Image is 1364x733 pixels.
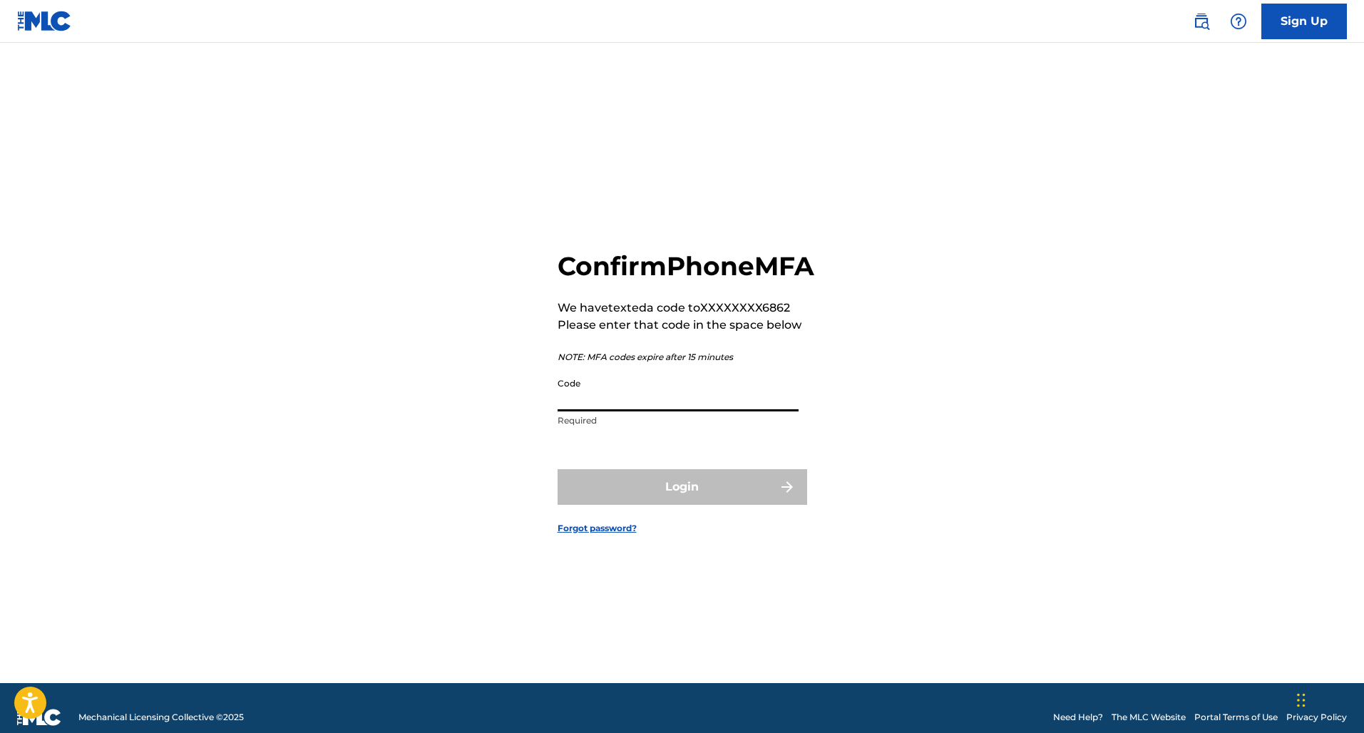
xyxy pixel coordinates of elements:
[1194,711,1278,724] a: Portal Terms of Use
[17,709,61,726] img: logo
[558,522,637,535] a: Forgot password?
[558,351,814,364] p: NOTE: MFA codes expire after 15 minutes
[1053,711,1103,724] a: Need Help?
[1230,13,1247,30] img: help
[1261,4,1347,39] a: Sign Up
[1112,711,1186,724] a: The MLC Website
[1224,7,1253,36] div: Help
[1286,711,1347,724] a: Privacy Policy
[1187,7,1216,36] a: Public Search
[17,11,72,31] img: MLC Logo
[558,317,814,334] p: Please enter that code in the space below
[558,250,814,282] h2: Confirm Phone MFA
[558,414,799,427] p: Required
[1293,665,1364,733] iframe: Chat Widget
[558,299,814,317] p: We have texted a code to XXXXXXXX6862
[1193,13,1210,30] img: search
[78,711,244,724] span: Mechanical Licensing Collective © 2025
[1297,679,1306,722] div: Drag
